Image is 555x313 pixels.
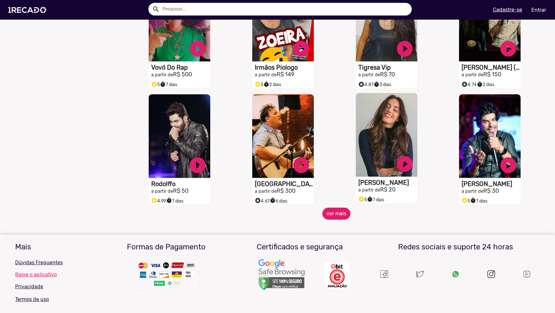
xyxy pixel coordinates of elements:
[252,94,314,178] video: S1RECADO vídeos dedicados para fãs e empresas
[15,283,95,291] p: Privacidade
[255,82,263,87] span: 5
[255,196,261,203] i: Selo super talento
[150,3,161,14] button: Example home icon
[358,80,364,87] i: Selo super talento
[255,189,277,194] small: a partir de
[270,198,287,204] span: 6 dias
[270,196,276,203] i: timer
[477,80,483,87] i: timer
[462,197,468,203] small: stars
[255,188,314,195] h2: R$ 300
[358,186,417,193] h2: R$ 20
[151,196,157,203] i: Selo super talento
[132,254,201,295] img: Um recado,1Recado,1 recado,vídeo de famosos,site para pagar famosos,vídeos e lives exclusivas de ...
[238,242,362,252] h3: Certificados e segurança
[152,5,160,13] mat-icon: Example home icon
[523,270,531,278] img: Um recado,1Recado,1 recado,vídeo de famosos,site para pagar famosos,vídeos e lives exclusivas de ...
[149,94,210,178] video: S1RECADO vídeos dedicados para fãs e empresas
[459,94,521,178] video: S1RECADO vídeos dedicados para fãs e empresas
[151,189,173,194] small: a partir de
[527,4,550,16] a: Entrar
[462,189,483,194] small: a partir de
[462,81,468,87] small: stars
[470,197,476,203] small: timer
[487,270,495,278] img: instagram.svg
[15,242,95,252] h3: Mais
[166,197,172,203] small: timer
[493,7,522,13] u: Cadastre-se
[499,156,518,175] a: play_circle_filled
[151,64,210,71] h1: Vovó Do Rap
[462,80,468,87] i: Selo super talento
[325,262,350,288] img: Um recado,1Recado,1 recado,vídeo de famosos,site para pagar famosos,vídeos e lives exclusivas de ...
[367,196,373,202] small: timer
[258,259,305,291] img: Um recado,1Recado,1 recado,vídeo de famosos,site para pagar famosos,vídeos e lives exclusivas de ...
[292,156,311,175] a: play_circle_filled
[395,154,414,173] a: play_circle_filled
[462,82,477,87] span: 4.74
[263,82,281,87] span: 2 dias
[358,82,373,87] span: 4.87
[367,195,373,202] i: timer
[462,180,521,188] h1: [PERSON_NAME]
[151,80,157,87] i: Selo super talento
[263,81,269,87] small: timer
[452,270,459,278] img: Um recado,1Recado,1 recado,vídeo de famosos,site para pagar famosos,vídeos e lives exclusivas de ...
[270,197,276,203] small: timer
[255,72,277,78] small: a partir de
[151,82,160,87] span: 5
[395,39,414,58] a: play_circle_filled
[255,71,314,78] h2: R$ 149
[358,197,367,203] span: 5
[15,272,95,278] a: Baixe o aplicativo
[462,71,521,78] h2: R$ 150
[255,81,261,87] small: stars
[151,198,166,204] span: 4.99
[371,242,540,252] h3: Redes sociais e suporte 24 horas
[160,81,166,87] small: timer
[151,197,157,203] small: stars
[255,198,270,204] span: 4.67
[358,195,364,202] i: Selo super talento
[462,198,470,204] span: 5
[356,93,417,177] video: S1RECADO vídeos dedicados para fãs e empresas
[470,196,476,203] i: timer
[462,64,521,71] h1: [PERSON_NAME] ([PERSON_NAME] & [PERSON_NAME])
[263,80,269,87] i: timer
[255,64,314,71] h1: Irmãos Piologo
[188,156,207,175] a: play_circle_filled
[292,39,311,58] a: play_circle_filled
[477,82,494,87] span: 2 dias
[255,80,261,87] i: Selo super talento
[166,196,172,203] i: timer
[367,197,384,203] span: 7 dias
[470,198,487,204] span: 7 dias
[255,180,314,188] h1: [GEOGRAPHIC_DATA]
[499,39,518,58] a: play_circle_filled
[151,188,210,195] h2: R$ 50
[462,196,468,203] i: Selo super talento
[358,72,380,78] small: a partir de
[358,187,380,193] small: a partir de
[358,71,417,78] h2: R$ 70
[358,196,364,202] small: stars
[462,72,483,78] small: a partir de
[255,197,261,203] small: stars
[358,81,364,87] small: stars
[160,82,177,87] span: 7 dias
[151,72,173,78] small: a partir de
[477,81,483,87] small: timer
[416,270,424,278] img: twitter.svg
[158,3,412,16] input: Pesquisar...
[373,81,379,87] small: timer
[358,179,417,186] h1: [PERSON_NAME]
[373,82,391,87] span: 3 dias
[104,242,228,252] h3: Formas de Pagamento
[462,188,521,195] h2: R$ 30
[322,208,350,220] button: ver mais
[15,259,95,266] p: Dúvidas Frequentes
[380,270,388,278] img: Um recado,1Recado,1 recado,vídeo de famosos,site para pagar famosos,vídeos e lives exclusivas de ...
[166,198,183,204] span: 7 dias
[15,296,95,303] p: Termos de uso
